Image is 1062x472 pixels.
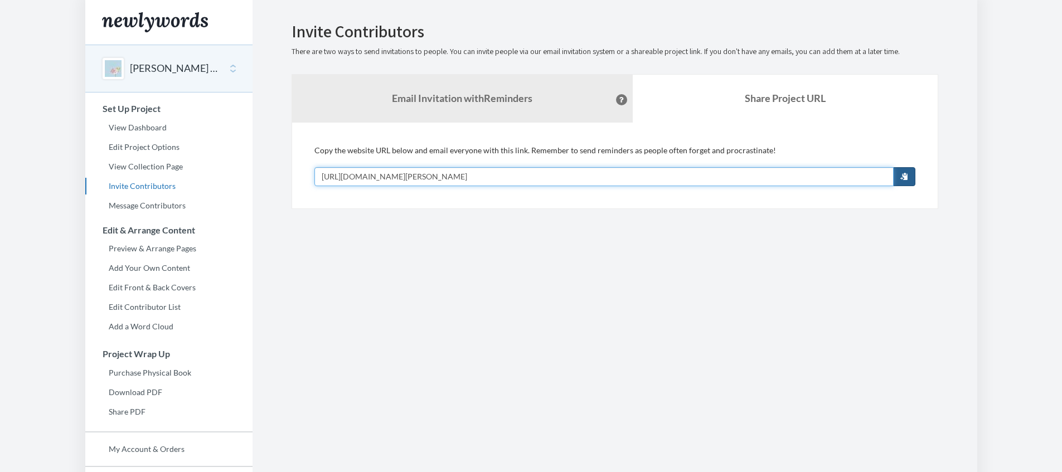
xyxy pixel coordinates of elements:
a: View Dashboard [85,119,253,136]
a: Purchase Physical Book [85,364,253,381]
h3: Project Wrap Up [86,349,253,359]
h2: Invite Contributors [292,22,938,41]
span: Support [23,8,64,18]
a: Edit Contributor List [85,299,253,315]
a: Share PDF [85,403,253,420]
a: Edit Front & Back Covers [85,279,253,296]
a: Preview & Arrange Pages [85,240,253,257]
a: Message Contributors [85,197,253,214]
a: My Account & Orders [85,441,253,458]
p: There are two ways to send invitations to people. You can invite people via our email invitation ... [292,46,938,57]
strong: Email Invitation with Reminders [392,92,532,104]
a: Edit Project Options [85,139,253,155]
button: [PERSON_NAME] Maternity Celebration [130,61,220,76]
h3: Edit & Arrange Content [86,225,253,235]
b: Share Project URL [745,92,826,104]
a: View Collection Page [85,158,253,175]
a: Invite Contributors [85,178,253,194]
a: Add a Word Cloud [85,318,253,335]
img: Newlywords logo [102,12,208,32]
div: Copy the website URL below and email everyone with this link. Remember to send reminders as peopl... [314,145,915,186]
h3: Set Up Project [86,104,253,114]
a: Download PDF [85,384,253,401]
a: Add Your Own Content [85,260,253,276]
